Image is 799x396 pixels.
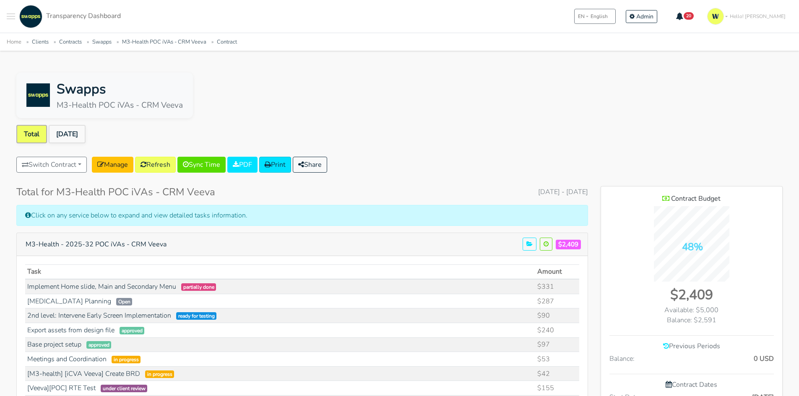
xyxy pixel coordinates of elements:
span: approved [120,327,145,334]
td: $240 [535,323,579,337]
span: ready for testing [176,312,217,320]
div: Swapps [57,79,183,99]
a: Contracts [59,38,82,46]
span: under client review [101,385,148,392]
a: Base project setup [27,340,81,349]
span: Open [116,298,133,305]
a: Swapps [92,38,112,46]
h6: Contract Dates [609,381,774,389]
span: 20 [684,12,694,20]
div: $2,409 [609,285,774,305]
span: Contract Budget [671,194,721,203]
a: Implement Home slide, Main and Secondary Menu [27,282,176,291]
span: [DATE] - [DATE] [538,187,588,197]
a: Print [259,157,291,173]
img: swapps-linkedin-v2.jpg [19,5,42,28]
div: Balance: $2,591 [609,315,774,325]
img: isotipo-3-3e143c57.png [707,8,724,25]
button: M3-Health - 2025-32 POC iVAs - CRM Veeva [20,236,172,252]
td: $97 [535,337,579,352]
button: Switch Contract [16,157,87,173]
button: Share [293,157,327,173]
a: Transparency Dashboard [17,5,121,28]
span: $2,409 [556,240,581,249]
a: Hello! [PERSON_NAME] [704,5,792,28]
a: Sync Time [177,157,226,173]
a: [MEDICAL_DATA] Planning [27,297,111,306]
a: Refresh [135,157,176,173]
a: Export assets from design file [27,326,115,335]
td: $287 [535,294,579,308]
a: 2nd level: Intervene Early Screen Implementation [27,311,171,320]
div: M3-Health POC iVAs - CRM Veeva [57,99,183,111]
h6: Previous Periods [609,342,774,350]
div: Click on any service below to expand and view detailed tasks information. [16,205,588,226]
span: approved [86,341,112,349]
a: [Veeva][POC] RTE Test [27,383,96,393]
a: PDF [227,157,258,173]
td: $42 [535,366,579,381]
td: $155 [535,381,579,396]
th: Amount [535,264,579,279]
span: English [591,13,608,20]
img: Swapps [26,83,50,107]
h4: Total for M3-Health POC iVAs - CRM Veeva [16,186,215,198]
a: Admin [626,10,657,23]
td: $90 [535,308,579,323]
a: Manage [92,157,133,173]
span: Hello! [PERSON_NAME] [730,13,786,20]
a: Meetings and Coordination [27,355,107,364]
button: 20 [671,9,700,23]
span: in progress [145,370,174,378]
td: $53 [535,352,579,367]
span: Balance: [609,354,635,364]
th: Task [25,264,535,279]
a: M3-Health POC iVAs - CRM Veeva [122,38,206,46]
a: Clients [32,38,49,46]
span: 0 USD [754,354,774,364]
td: $331 [535,279,579,294]
span: Admin [636,13,653,21]
span: partially done [181,283,216,291]
a: Home [7,38,21,46]
div: Available: $5,000 [609,305,774,315]
button: ENEnglish [574,9,616,24]
span: Transparency Dashboard [46,11,121,21]
button: Toggle navigation menu [7,5,15,28]
span: in progress [112,356,141,363]
a: [DATE] [49,125,86,143]
a: [M3-health] [iCVA Veeva] Create BRD [27,369,140,378]
a: Total [16,125,47,143]
a: Contract [217,38,237,46]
